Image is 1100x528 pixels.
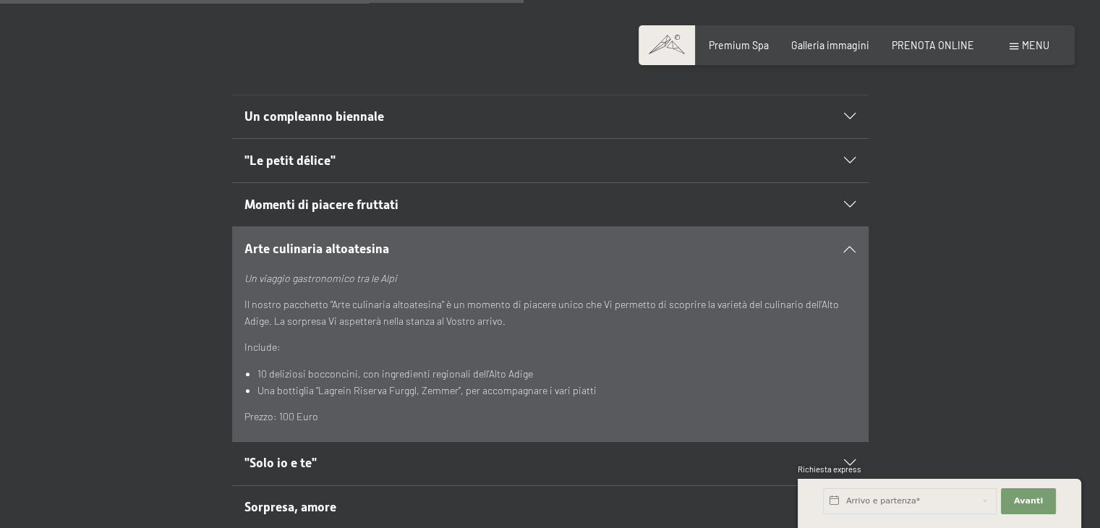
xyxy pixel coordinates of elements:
li: Una bottiglia “Lagrein Riserva Furggl, Zemmer”, per accompagnare i vari piatti [257,383,856,399]
li: 10 deliziosi bocconcini, con ingredienti regionali dell’Alto Adige [257,366,856,383]
span: Sorpresa, amore [244,500,336,514]
span: Un compleanno biennale [244,109,384,124]
span: "Le petit délice" [244,153,336,168]
p: Il nostro pacchetto “Arte culinaria altoatesina” è un momento di piacere unico che Vi permetto di... [244,297,856,329]
span: Arte culinaria altoatesina [244,242,389,256]
a: Premium Spa [709,39,769,51]
span: Avanti [1014,495,1043,507]
p: Include: [244,339,856,356]
a: PRENOTA ONLINE [892,39,974,51]
span: Momenti di piacere fruttati [244,197,398,212]
span: Menu [1022,39,1049,51]
span: "Solo io e te" [244,456,317,470]
p: Prezzo: 100 Euro [244,409,856,425]
em: Un viaggio gastronomico tra le Alpi [244,272,397,284]
button: Avanti [1001,488,1056,514]
a: Galleria immagini [791,39,869,51]
span: Richiesta express [798,464,861,474]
